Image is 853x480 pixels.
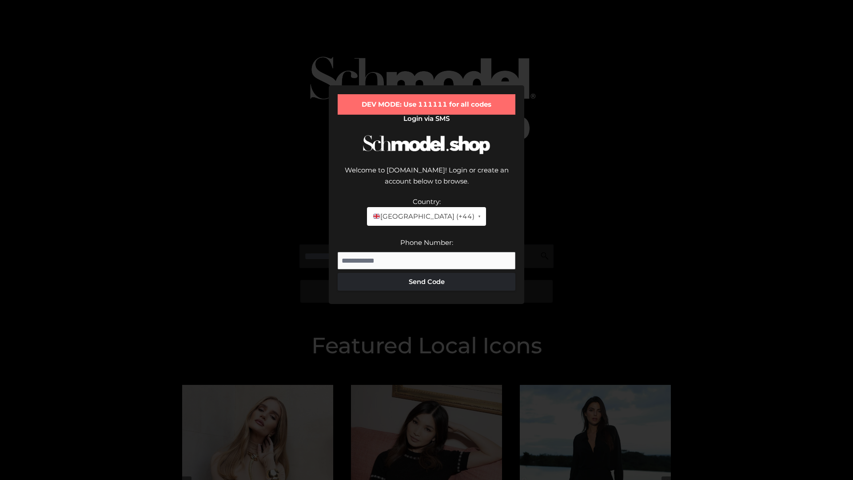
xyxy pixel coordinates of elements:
div: Welcome to [DOMAIN_NAME]! Login or create an account below to browse. [338,164,515,196]
label: Phone Number: [400,238,453,247]
h2: Login via SMS [338,115,515,123]
button: Send Code [338,273,515,291]
label: Country: [413,197,441,206]
div: DEV MODE: Use 111111 for all codes [338,94,515,115]
img: Schmodel Logo [360,127,493,162]
span: [GEOGRAPHIC_DATA] (+44) [372,211,474,222]
img: 🇬🇧 [373,213,380,220]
